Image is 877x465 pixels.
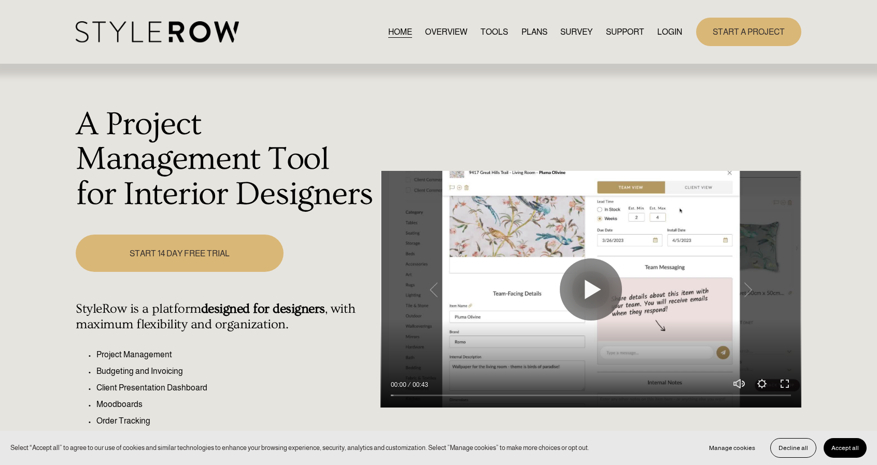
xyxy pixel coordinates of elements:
p: Project Management [96,348,375,361]
div: Duration [409,380,431,390]
a: LOGIN [657,25,682,39]
p: Order Tracking [96,415,375,427]
span: Manage cookies [709,444,755,452]
a: TOOLS [480,25,508,39]
input: Seek [391,391,791,399]
p: Client Presentation Dashboard [96,382,375,394]
a: HOME [388,25,412,39]
button: Manage cookies [701,438,763,458]
a: START A PROJECT [696,18,801,46]
h4: StyleRow is a platform , with maximum flexibility and organization. [76,301,375,332]
p: Budgeting and Invoicing [96,365,375,377]
span: SUPPORT [606,26,644,38]
div: Current time [391,380,409,390]
a: folder dropdown [606,25,644,39]
button: Accept all [824,438,867,458]
span: Accept all [831,444,859,452]
a: START 14 DAY FREE TRIAL [76,235,283,271]
span: Decline all [779,444,808,452]
img: StyleRow [76,21,239,42]
button: Play [560,258,622,321]
a: PLANS [521,25,547,39]
p: Moodboards [96,398,375,411]
p: Select “Accept all” to agree to our use of cookies and similar technologies to enhance your brows... [10,443,589,453]
button: Decline all [770,438,816,458]
a: OVERVIEW [425,25,468,39]
h1: A Project Management Tool for Interior Designers [76,107,375,212]
strong: designed for designers [201,301,325,316]
a: SURVEY [560,25,592,39]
